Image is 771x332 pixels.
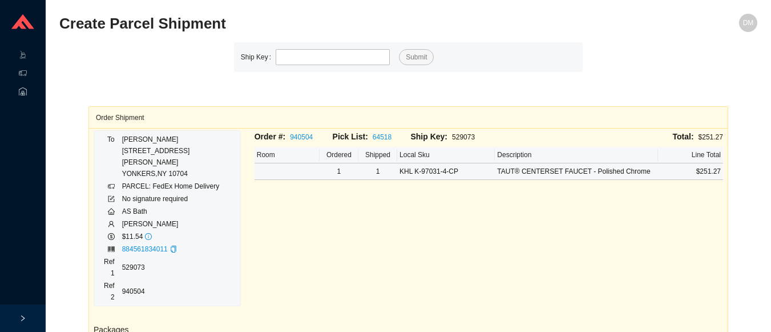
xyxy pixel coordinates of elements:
td: Ref 1 [99,255,122,279]
a: 884561834011 [122,245,168,253]
td: PARCEL: FedEx Home Delivery [122,180,236,193]
td: $251.27 [658,163,723,180]
th: Shipped [358,147,397,163]
th: Local Sku [397,147,495,163]
span: barcode [108,246,115,253]
div: Order Shipment [96,107,721,128]
a: 940504 [290,133,313,141]
th: Ordered [320,147,358,163]
span: dollar [108,233,115,240]
div: $251.27 [489,130,723,143]
div: [PERSON_NAME] [STREET_ADDRESS][PERSON_NAME] YONKERS , NY 10704 [122,134,235,179]
span: home [108,208,115,215]
th: Description [495,147,657,163]
span: form [108,195,115,202]
button: Submit [399,49,434,65]
span: info-circle [145,233,152,240]
span: Order #: [255,132,285,141]
td: AS Bath [122,205,236,218]
div: 529073 [410,130,489,143]
span: user [108,221,115,227]
td: KHL K-97031-4-CP [397,163,495,180]
label: Ship Key [241,49,276,65]
td: [PERSON_NAME] [122,218,236,230]
span: Pick List: [333,132,368,141]
td: 1 [358,163,397,180]
td: 529073 [122,255,236,279]
span: DM [743,14,754,32]
div: TAUT® CENTERSET FAUCET - Polished Chrome [497,166,655,177]
span: right [19,315,26,322]
h2: Create Parcel Shipment [59,14,583,34]
td: $11.54 [122,230,236,243]
span: Ship Key: [410,132,447,141]
td: To [99,133,122,180]
td: 1 [320,163,358,180]
span: Total: [673,132,694,141]
div: Copy [170,243,177,255]
span: copy [170,246,177,253]
th: Room [255,147,320,163]
td: 940504 [122,279,236,303]
th: Line Total [658,147,723,163]
td: No signature required [122,193,236,205]
td: Ref 2 [99,279,122,303]
a: 64518 [373,133,391,141]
